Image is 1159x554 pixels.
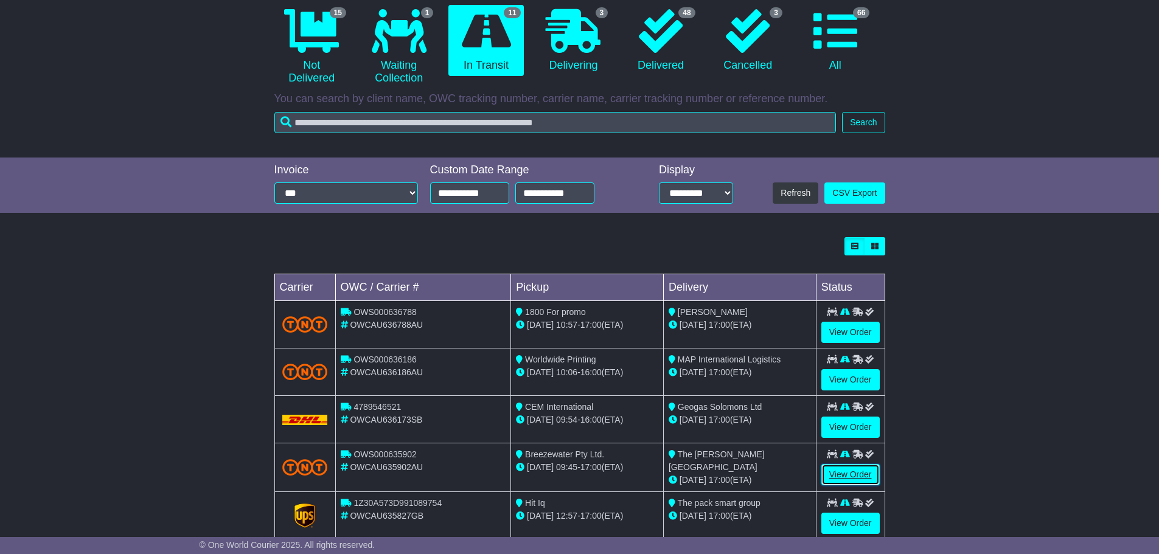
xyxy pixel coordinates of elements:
a: View Order [821,513,880,534]
span: 09:54 [556,415,577,424]
a: 3 Cancelled [711,5,785,77]
div: - (ETA) [516,319,658,331]
span: 3 [596,7,608,18]
div: (ETA) [669,510,811,522]
div: - (ETA) [516,510,658,522]
span: [DATE] [527,511,554,521]
span: 12:57 [556,511,577,521]
div: Custom Date Range [430,164,625,177]
span: 17:00 [580,320,602,330]
img: TNT_Domestic.png [282,459,328,476]
a: 1 Waiting Collection [361,5,436,89]
span: 1Z30A573D991089754 [353,498,442,508]
img: DHL.png [282,415,328,424]
span: 17:00 [709,415,730,424]
a: 48 Delivered [623,5,698,77]
span: © One World Courier 2025. All rights reserved. [200,540,375,550]
a: 3 Delivering [536,5,611,77]
span: [DATE] [680,367,706,377]
span: 3 [770,7,782,18]
div: (ETA) [669,366,811,379]
a: 15 Not Delivered [274,5,349,89]
div: - (ETA) [516,366,658,379]
span: [PERSON_NAME] [678,307,748,317]
td: Carrier [274,274,335,301]
button: Refresh [773,182,818,204]
div: (ETA) [669,414,811,426]
div: (ETA) [669,319,811,331]
span: 16:00 [580,415,602,424]
span: 15 [330,7,346,18]
p: You can search by client name, OWC tracking number, carrier name, carrier tracking number or refe... [274,92,885,106]
img: TNT_Domestic.png [282,364,328,380]
span: OWCAU636173SB [350,415,422,424]
img: GetCarrierServiceLogo [294,504,315,528]
span: Breezewater Pty Ltd. [525,449,604,459]
span: OWCAU635827GB [350,511,423,521]
span: [DATE] [680,511,706,521]
span: Geogas Solomons Ltd [678,402,762,412]
span: [DATE] [527,367,554,377]
a: CSV Export [824,182,885,204]
span: CEM International [525,402,593,412]
a: View Order [821,417,880,438]
span: 17:00 [709,475,730,485]
td: Delivery [663,274,816,301]
div: - (ETA) [516,461,658,474]
a: View Order [821,322,880,343]
span: [DATE] [527,462,554,472]
span: The [PERSON_NAME][GEOGRAPHIC_DATA] [669,449,765,472]
span: [DATE] [680,320,706,330]
div: Display [659,164,733,177]
span: MAP International Logistics [678,355,781,364]
span: 66 [853,7,869,18]
span: 17:00 [709,320,730,330]
img: TNT_Domestic.png [282,316,328,333]
span: Hit Iq [525,498,545,508]
span: 1800 For promo [525,307,586,317]
span: 09:45 [556,462,577,472]
div: - (ETA) [516,414,658,426]
td: OWC / Carrier # [335,274,511,301]
span: 17:00 [580,462,602,472]
span: [DATE] [527,320,554,330]
span: 4789546521 [353,402,401,412]
span: 17:00 [709,511,730,521]
div: Invoice [274,164,418,177]
button: Search [842,112,885,133]
span: 17:00 [580,511,602,521]
span: 11 [504,7,520,18]
span: OWS000636186 [353,355,417,364]
span: [DATE] [527,415,554,424]
span: OWS000636788 [353,307,417,317]
a: View Order [821,369,880,390]
span: OWS000635902 [353,449,417,459]
span: Worldwide Printing [525,355,596,364]
span: 1 [421,7,434,18]
span: OWCAU635902AU [350,462,423,472]
div: (ETA) [669,474,811,486]
span: 16:00 [580,367,602,377]
span: 10:06 [556,367,577,377]
span: 48 [678,7,695,18]
a: View Order [821,464,880,485]
a: 66 All [798,5,872,77]
span: The pack smart group [678,498,760,508]
span: OWCAU636788AU [350,320,423,330]
a: 11 In Transit [448,5,523,77]
td: Pickup [511,274,664,301]
span: 10:57 [556,320,577,330]
span: 17:00 [709,367,730,377]
td: Status [816,274,885,301]
span: [DATE] [680,415,706,424]
span: [DATE] [680,475,706,485]
span: OWCAU636186AU [350,367,423,377]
